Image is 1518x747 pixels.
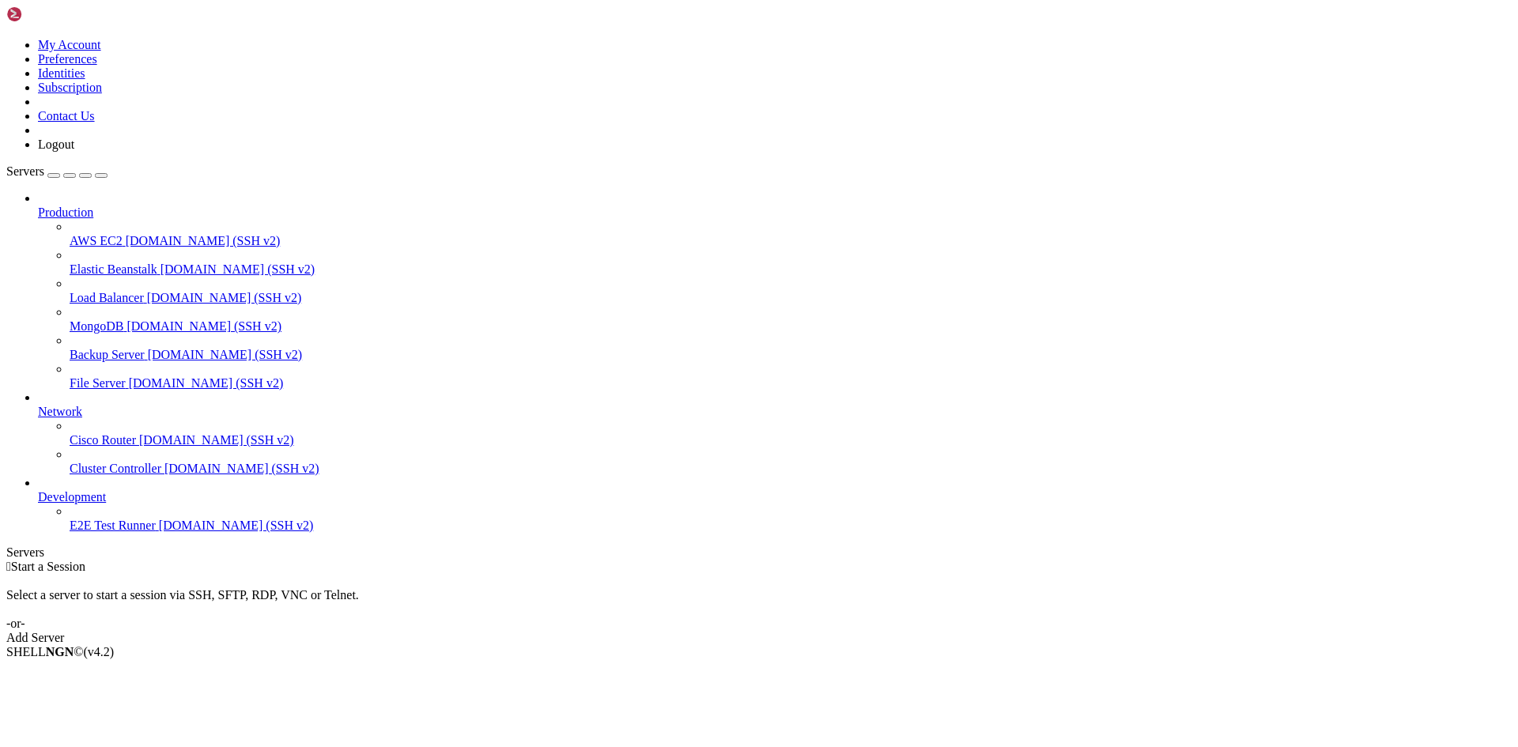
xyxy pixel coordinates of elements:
span: Development [38,490,106,504]
span: [DOMAIN_NAME] (SSH v2) [139,433,294,447]
span: [DOMAIN_NAME] (SSH v2) [148,348,303,361]
a: Cluster Controller [DOMAIN_NAME] (SSH v2) [70,462,1512,476]
b: NGN [46,645,74,658]
a: Preferences [38,52,97,66]
li: E2E Test Runner [DOMAIN_NAME] (SSH v2) [70,504,1512,533]
a: AWS EC2 [DOMAIN_NAME] (SSH v2) [70,234,1512,248]
li: AWS EC2 [DOMAIN_NAME] (SSH v2) [70,220,1512,248]
span: Production [38,206,93,219]
span: [DOMAIN_NAME] (SSH v2) [159,519,314,532]
a: MongoDB [DOMAIN_NAME] (SSH v2) [70,319,1512,334]
span: Start a Session [11,560,85,573]
span: [DOMAIN_NAME] (SSH v2) [164,462,319,475]
span: SHELL © [6,645,114,658]
span:  [6,560,11,573]
span: Cluster Controller [70,462,161,475]
span: [DOMAIN_NAME] (SSH v2) [126,234,281,247]
span: Load Balancer [70,291,144,304]
span: [DOMAIN_NAME] (SSH v2) [129,376,284,390]
a: Servers [6,164,108,178]
li: File Server [DOMAIN_NAME] (SSH v2) [70,362,1512,390]
div: Servers [6,545,1512,560]
span: AWS EC2 [70,234,123,247]
span: [DOMAIN_NAME] (SSH v2) [160,262,315,276]
span: E2E Test Runner [70,519,156,532]
span: Network [38,405,82,418]
a: E2E Test Runner [DOMAIN_NAME] (SSH v2) [70,519,1512,533]
a: File Server [DOMAIN_NAME] (SSH v2) [70,376,1512,390]
a: Elastic Beanstalk [DOMAIN_NAME] (SSH v2) [70,262,1512,277]
img: Shellngn [6,6,97,22]
span: Servers [6,164,44,178]
a: Cisco Router [DOMAIN_NAME] (SSH v2) [70,433,1512,447]
a: Contact Us [38,109,95,123]
li: Load Balancer [DOMAIN_NAME] (SSH v2) [70,277,1512,305]
span: 4.2.0 [84,645,115,658]
span: MongoDB [70,319,123,333]
a: Load Balancer [DOMAIN_NAME] (SSH v2) [70,291,1512,305]
li: Development [38,476,1512,533]
a: Identities [38,66,85,80]
li: Network [38,390,1512,476]
a: Production [38,206,1512,220]
li: Elastic Beanstalk [DOMAIN_NAME] (SSH v2) [70,248,1512,277]
a: Backup Server [DOMAIN_NAME] (SSH v2) [70,348,1512,362]
li: Cisco Router [DOMAIN_NAME] (SSH v2) [70,419,1512,447]
div: Add Server [6,631,1512,645]
span: Elastic Beanstalk [70,262,157,276]
a: Network [38,405,1512,419]
a: Development [38,490,1512,504]
li: Backup Server [DOMAIN_NAME] (SSH v2) [70,334,1512,362]
li: MongoDB [DOMAIN_NAME] (SSH v2) [70,305,1512,334]
a: My Account [38,38,101,51]
li: Production [38,191,1512,390]
div: Select a server to start a session via SSH, SFTP, RDP, VNC or Telnet. -or- [6,574,1512,631]
span: [DOMAIN_NAME] (SSH v2) [147,291,302,304]
a: Logout [38,138,74,151]
span: Backup Server [70,348,145,361]
span: [DOMAIN_NAME] (SSH v2) [126,319,281,333]
a: Subscription [38,81,102,94]
li: Cluster Controller [DOMAIN_NAME] (SSH v2) [70,447,1512,476]
span: Cisco Router [70,433,136,447]
span: File Server [70,376,126,390]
